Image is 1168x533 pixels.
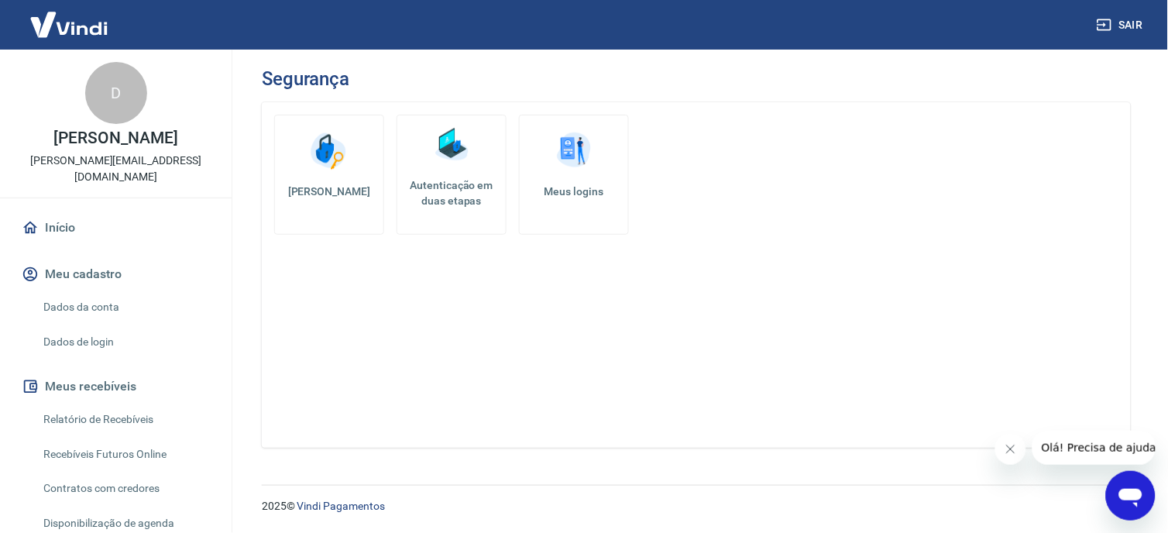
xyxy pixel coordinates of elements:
a: Vindi Pagamentos [297,500,385,512]
iframe: Fechar mensagem [995,434,1026,465]
a: Relatório de Recebíveis [37,404,213,435]
a: Dados da conta [37,291,213,323]
span: Olá! Precisa de ajuda? [9,11,130,23]
a: Início [19,211,213,245]
iframe: Botão para abrir a janela de mensagens [1106,471,1156,521]
img: Autenticação em duas etapas [428,122,475,168]
h5: Meus logins [532,184,616,199]
a: [PERSON_NAME] [274,115,384,235]
p: 2025 © [262,498,1131,514]
a: Contratos com credores [37,473,213,504]
a: Recebíveis Futuros Online [37,438,213,470]
p: [PERSON_NAME][EMAIL_ADDRESS][DOMAIN_NAME] [12,153,219,185]
img: Vindi [19,1,119,48]
button: Meu cadastro [19,257,213,291]
button: Sair [1094,11,1149,40]
a: Meus logins [519,115,629,235]
h3: Segurança [262,68,349,90]
h5: Autenticação em duas etapas [404,177,500,208]
iframe: Mensagem da empresa [1032,431,1156,465]
a: Dados de login [37,326,213,358]
a: Autenticação em duas etapas [397,115,507,235]
img: Alterar senha [306,128,352,174]
div: D [85,62,147,124]
img: Meus logins [551,128,597,174]
p: [PERSON_NAME] [53,130,177,146]
h5: [PERSON_NAME] [287,184,371,199]
button: Meus recebíveis [19,370,213,404]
